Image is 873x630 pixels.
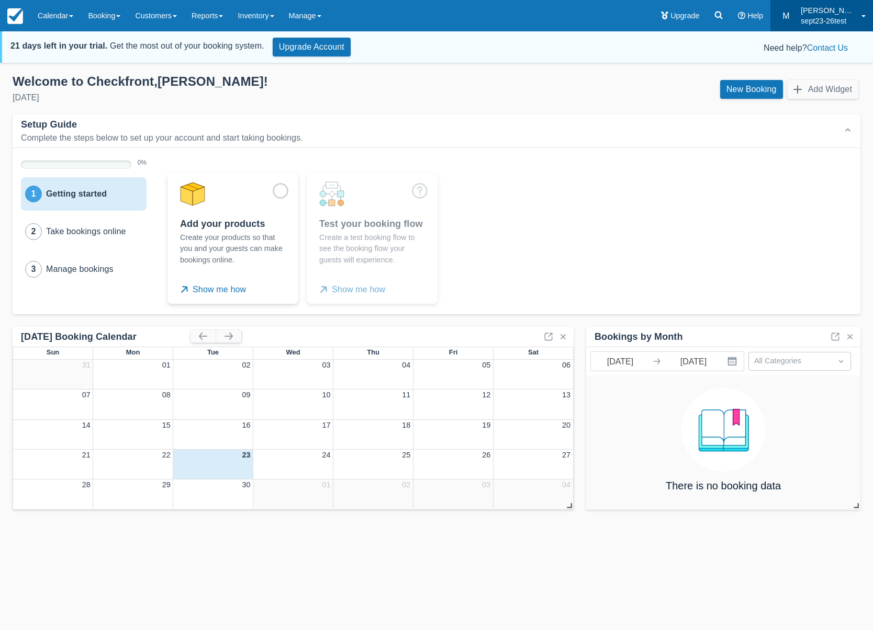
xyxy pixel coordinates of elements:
[402,480,410,489] a: 02
[482,361,490,369] a: 05
[322,421,330,429] a: 17
[167,173,298,271] a: Add your productsCreate your products so that you and your guests can make bookings online.
[242,391,251,399] a: 09
[21,133,359,143] div: Complete the steps below to set up your account and start taking bookings.
[180,218,286,230] div: Add your products
[482,451,490,459] a: 26
[482,391,490,399] a: 12
[482,480,490,489] a: 03
[82,480,91,489] a: 28
[322,451,330,459] a: 24
[25,261,42,278] div: 3
[738,12,745,19] i: Help
[670,12,699,20] span: Upgrade
[807,42,848,54] button: Contact Us
[778,8,794,25] div: M
[25,223,42,240] div: 2
[801,16,855,26] p: sept23-26test
[47,348,59,356] span: Sun
[21,215,147,248] button: 2Take bookings online
[286,348,300,356] span: Wed
[162,451,171,459] a: 22
[126,348,140,356] span: Mon
[162,421,171,429] a: 15
[207,348,219,356] span: Tue
[595,331,683,343] div: Bookings by Month
[562,421,570,429] a: 20
[787,80,858,99] button: Add Widget
[21,253,147,286] button: 3Manage bookings
[402,451,410,459] a: 25
[162,361,171,369] a: 01
[180,232,286,266] p: Create your products so that you and your guests can make bookings online.
[21,331,191,343] div: [DATE] Booking Calendar
[322,361,330,369] a: 03
[10,41,107,50] strong: 21 days left in your trial.
[723,352,744,371] button: Interact with the calendar and add the check-in date for your trip.
[562,451,570,459] a: 27
[836,356,846,366] span: Dropdown icon
[10,40,264,52] div: Get the most out of your booking system.
[747,12,763,20] span: Help
[402,421,410,429] a: 18
[367,42,848,54] div: Need help?
[367,348,379,356] span: Thu
[82,361,91,369] a: 31
[322,391,330,399] a: 10
[322,480,330,489] a: 01
[82,391,91,399] a: 07
[720,80,783,99] a: New Booking
[664,352,723,371] input: End Date
[242,480,251,489] a: 30
[528,348,539,356] span: Sat
[21,177,147,211] button: 1Getting started
[562,361,570,369] a: 06
[21,119,77,131] div: Setup Guide
[402,361,410,369] a: 04
[273,38,351,56] a: Upgrade Account
[25,186,42,202] div: 1
[13,74,428,89] div: Welcome to Checkfront , [PERSON_NAME] !
[82,451,91,459] a: 21
[138,156,147,171] div: 0 %
[180,280,250,299] button: Show me how
[482,421,490,429] a: 19
[162,480,171,489] a: 29
[591,352,650,371] input: Start Date
[562,391,570,399] a: 13
[242,421,251,429] a: 16
[13,91,428,104] div: [DATE]
[681,388,765,472] img: booking.png
[178,280,246,299] span: Show me how
[449,348,458,356] span: Fri
[801,5,855,16] p: [PERSON_NAME]
[242,361,251,369] a: 02
[82,421,91,429] a: 14
[562,480,570,489] a: 04
[242,451,251,459] a: 23
[666,480,781,491] h4: There is no booking data
[162,391,171,399] a: 08
[402,391,410,399] a: 11
[7,8,23,24] img: checkfront-main-nav-mini-logo.png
